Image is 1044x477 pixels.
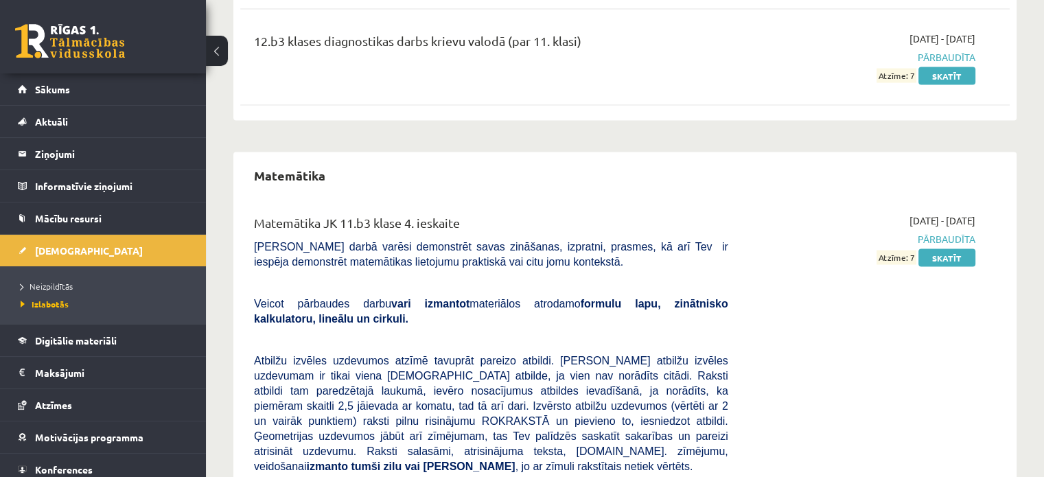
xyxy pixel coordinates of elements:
a: Informatīvie ziņojumi [18,170,189,202]
span: Digitālie materiāli [35,334,117,347]
span: Atzīmes [35,399,72,411]
a: Maksājumi [18,357,189,388]
a: Aktuāli [18,106,189,137]
a: Ziņojumi [18,138,189,170]
span: Sākums [35,83,70,95]
h2: Matemātika [240,159,339,191]
legend: Informatīvie ziņojumi [35,170,189,202]
span: Atzīme: 7 [877,251,916,265]
a: Digitālie materiāli [18,325,189,356]
span: Atzīme: 7 [877,69,916,83]
span: Atbilžu izvēles uzdevumos atzīmē tavuprāt pareizo atbildi. [PERSON_NAME] atbilžu izvēles uzdevuma... [254,355,728,472]
span: Pārbaudīta [749,50,975,65]
a: Mācību resursi [18,202,189,234]
a: Rīgas 1. Tālmācības vidusskola [15,24,125,58]
div: Matemātika JK 11.b3 klase 4. ieskaite [254,213,728,239]
b: vari izmantot [391,298,469,310]
b: tumši zilu vai [PERSON_NAME] [351,461,515,472]
div: 12.b3 klases diagnostikas darbs krievu valodā (par 11. klasi) [254,32,728,57]
a: Neizpildītās [21,280,192,292]
b: formulu lapu, zinātnisko kalkulatoru, lineālu un cirkuli. [254,298,728,325]
span: Motivācijas programma [35,431,143,443]
span: Veicot pārbaudes darbu materiālos atrodamo [254,298,728,325]
span: Aktuāli [35,115,68,128]
b: izmanto [307,461,348,472]
legend: Maksājumi [35,357,189,388]
a: Atzīmes [18,389,189,421]
span: [DATE] - [DATE] [909,32,975,46]
a: Sākums [18,73,189,105]
a: Skatīt [918,67,975,85]
span: Konferences [35,463,93,476]
span: Neizpildītās [21,281,73,292]
span: [PERSON_NAME] darbā varēsi demonstrēt savas zināšanas, izpratni, prasmes, kā arī Tev ir iespēja d... [254,241,728,268]
a: Motivācijas programma [18,421,189,453]
span: Pārbaudīta [749,232,975,246]
a: Skatīt [918,249,975,267]
legend: Ziņojumi [35,138,189,170]
a: [DEMOGRAPHIC_DATA] [18,235,189,266]
span: [DATE] - [DATE] [909,213,975,228]
a: Izlabotās [21,298,192,310]
span: Izlabotās [21,299,69,310]
span: [DEMOGRAPHIC_DATA] [35,244,143,257]
span: Mācību resursi [35,212,102,224]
